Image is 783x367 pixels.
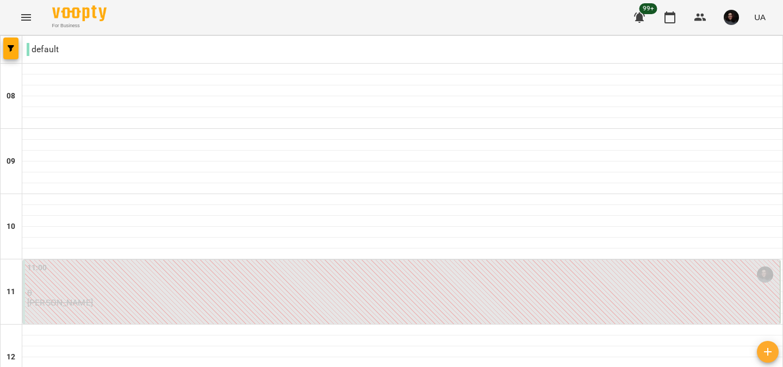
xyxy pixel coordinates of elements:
h6: 12 [7,351,15,363]
span: For Business [52,22,107,29]
img: Voopty Logo [52,5,107,21]
img: Наталія Кобель [757,266,773,283]
img: 3b3145ad26fe4813cc7227c6ce1adc1c.jpg [724,10,739,25]
span: 99+ [639,3,657,14]
p: 0 [27,288,778,297]
h6: 10 [7,221,15,233]
p: [PERSON_NAME] [27,298,93,307]
h6: 11 [7,286,15,298]
button: Menu [13,4,39,30]
button: UA [750,7,770,27]
h6: 09 [7,155,15,167]
button: Створити урок [757,341,779,363]
h6: 08 [7,90,15,102]
span: UA [754,11,766,23]
p: default [27,43,59,56]
label: 11:00 [27,262,47,274]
